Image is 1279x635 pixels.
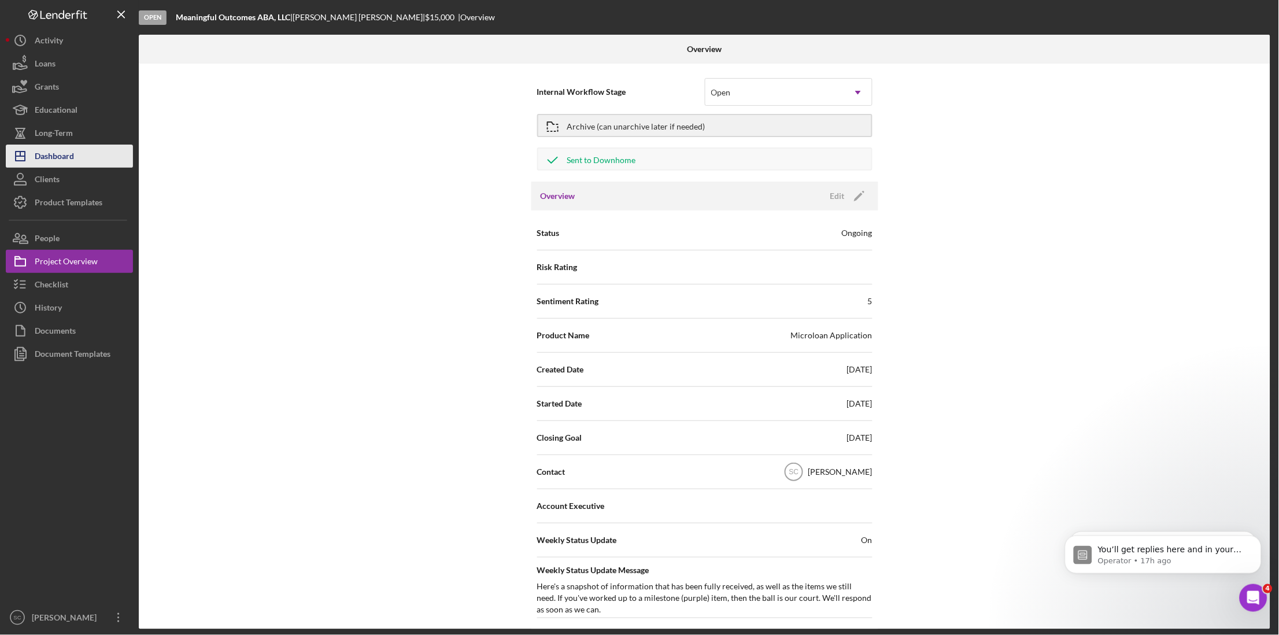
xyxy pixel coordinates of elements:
div: Edit [830,187,845,205]
div: [DATE] [847,432,873,444]
div: Project Overview [35,250,98,276]
div: Documents [35,319,76,345]
div: History [35,296,62,322]
button: Archive (can unarchive later if needed) [537,114,873,137]
div: Here's a snapshot of information that has been fully received, as well as the items we still need... [537,581,873,615]
button: People [6,227,133,250]
h3: Overview [541,190,575,202]
div: Open [139,10,167,25]
div: Document Templates [35,342,110,368]
div: [PERSON_NAME] [PERSON_NAME] | [293,13,425,22]
span: Contact [537,466,565,478]
span: Sentiment Rating [537,296,599,307]
div: Product Templates [35,191,102,217]
span: Account Executive [537,500,605,512]
button: Documents [6,319,133,342]
button: Educational [6,98,133,121]
button: Clients [6,168,133,191]
span: Weekly Status Update [537,534,617,546]
span: Weekly Status Update Message [537,564,873,576]
button: Checklist [6,273,133,296]
button: Loans [6,52,133,75]
div: Archive (can unarchive later if needed) [567,115,705,136]
span: Started Date [537,398,582,409]
div: 5 [868,296,873,307]
span: On [862,534,873,546]
button: Grants [6,75,133,98]
span: Created Date [537,364,584,375]
div: Loans [35,52,56,78]
div: Open [711,88,731,97]
div: Microloan Application [791,330,873,341]
span: Status [537,227,560,239]
button: Edit [823,187,869,205]
button: History [6,296,133,319]
div: Grants [35,75,59,101]
div: | Overview [458,13,495,22]
span: 4 [1263,584,1273,593]
button: Sent to Downhome [537,147,873,171]
button: Product Templates [6,191,133,214]
text: SC [13,615,21,621]
button: Project Overview [6,250,133,273]
div: Checklist [35,273,68,299]
button: Dashboard [6,145,133,168]
div: Dashboard [35,145,74,171]
div: [PERSON_NAME] [808,466,873,478]
iframe: Intercom notifications message [1048,511,1279,604]
span: Product Name [537,330,590,341]
div: [PERSON_NAME] [29,606,104,632]
div: [DATE] [847,398,873,409]
button: Activity [6,29,133,52]
div: | [176,13,293,22]
button: SC[PERSON_NAME] [6,606,133,629]
b: Meaningful Outcomes ABA, LLC [176,12,290,22]
text: SC [789,468,799,477]
b: Overview [687,45,722,54]
iframe: Intercom live chat [1240,584,1267,612]
div: Long-Term [35,121,73,147]
div: Sent to Downhome [567,149,636,169]
div: Ongoing [842,227,873,239]
span: Risk Rating [537,261,578,273]
button: Long-Term [6,121,133,145]
div: Educational [35,98,77,124]
span: Closing Goal [537,432,582,444]
span: Internal Workflow Stage [537,86,705,98]
div: Clients [35,168,60,194]
button: Document Templates [6,342,133,366]
span: $15,000 [425,12,454,22]
div: [DATE] [847,364,873,375]
div: People [35,227,60,253]
div: Activity [35,29,63,55]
